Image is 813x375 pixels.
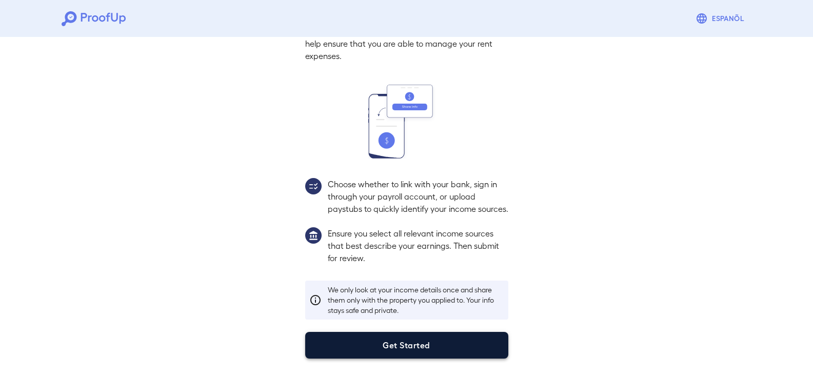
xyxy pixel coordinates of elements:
p: Ensure you select all relevant income sources that best describe your earnings. Then submit for r... [328,227,508,264]
p: We only look at your income details once and share them only with the property you applied to. Yo... [328,285,504,315]
img: group2.svg [305,178,322,194]
p: Choose whether to link with your bank, sign in through your payroll account, or upload paystubs t... [328,178,508,215]
p: In this step, you'll share your income sources with us to help ensure that you are able to manage... [305,25,508,62]
img: transfer_money.svg [368,85,445,159]
img: group1.svg [305,227,322,244]
button: Get Started [305,332,508,359]
button: Espanõl [691,8,751,29]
